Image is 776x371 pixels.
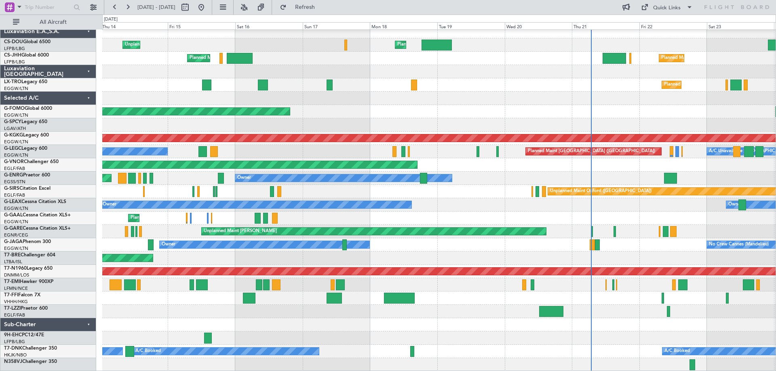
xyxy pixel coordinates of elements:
[125,39,258,51] div: Unplanned Maint [GEOGRAPHIC_DATA] ([GEOGRAPHIC_DATA])
[728,199,742,211] div: Owner
[4,146,47,151] a: G-LEGCLegacy 600
[4,53,21,58] span: CS-JHH
[4,259,22,265] a: LTBA/ISL
[4,253,55,258] a: T7-BREChallenger 604
[4,333,22,337] span: 9H-EHC
[21,19,85,25] span: All Aircraft
[168,22,235,29] div: Fri 15
[4,213,71,218] a: G-GAALCessna Citation XLS+
[4,352,27,358] a: HKJK/NBO
[4,40,51,44] a: CS-DOUGlobal 6500
[237,172,251,184] div: Owner
[4,59,25,65] a: LFPB/LBG
[4,46,25,52] a: LFPB/LBG
[103,199,116,211] div: Owner
[370,22,437,29] div: Mon 18
[437,22,505,29] div: Tue 19
[137,4,175,11] span: [DATE] - [DATE]
[4,166,25,172] a: EGLF/FAB
[4,80,21,84] span: LX-TRO
[9,16,88,29] button: All Aircraft
[4,299,28,305] a: VHHH/HKG
[4,152,28,158] a: EGGW/LTN
[135,345,161,357] div: A/C Booked
[4,293,40,298] a: T7-FFIFalcon 7X
[25,1,71,13] input: Trip Number
[4,40,23,44] span: CS-DOU
[4,186,19,191] span: G-SIRS
[4,266,27,271] span: T7-N1960
[4,279,53,284] a: T7-EMIHawker 900XP
[303,22,370,29] div: Sun 17
[104,16,118,23] div: [DATE]
[4,159,59,164] a: G-VNORChallenger 650
[4,53,49,58] a: CS-JHHGlobal 6000
[4,119,21,124] span: G-SPCY
[4,205,28,212] a: EGGW/LTN
[4,133,49,138] a: G-KGKGLegacy 600
[276,1,325,14] button: Refresh
[4,279,20,284] span: T7-EMI
[4,346,57,351] a: T7-DNKChallenger 350
[4,192,25,198] a: EGLF/FAB
[4,293,18,298] span: T7-FFI
[505,22,572,29] div: Wed 20
[4,186,51,191] a: G-SIRSCitation Excel
[4,199,21,204] span: G-LEAX
[4,333,44,337] a: 9H-EHCPC12/47E
[4,219,28,225] a: EGGW/LTN
[4,179,25,185] a: EGSS/STN
[707,22,774,29] div: Sat 23
[4,266,53,271] a: T7-N1960Legacy 650
[639,22,707,29] div: Fri 22
[4,173,23,178] span: G-ENRG
[4,285,28,291] a: LFMN/NCE
[397,39,525,51] div: Planned Maint [GEOGRAPHIC_DATA] ([GEOGRAPHIC_DATA])
[637,1,697,14] button: Quick Links
[204,225,277,237] div: Unplanned Maint [PERSON_NAME]
[288,4,322,10] span: Refresh
[4,253,21,258] span: T7-BRE
[131,212,160,224] div: Planned Maint
[4,226,23,231] span: G-GARE
[4,346,22,351] span: T7-DNK
[4,126,26,132] a: LGAV/ATH
[4,359,22,364] span: N358VJ
[4,199,66,204] a: G-LEAXCessna Citation XLS
[4,232,28,238] a: EGNR/CEG
[4,112,28,118] a: EGGW/LTN
[4,159,24,164] span: G-VNOR
[528,145,655,157] div: Planned Maint [GEOGRAPHIC_DATA] ([GEOGRAPHIC_DATA])
[4,226,71,231] a: G-GARECessna Citation XLS+
[4,80,47,84] a: LX-TROLegacy 650
[4,106,52,111] a: G-FOMOGlobal 6000
[4,239,51,244] a: G-JAGAPhenom 300
[550,185,652,197] div: Unplanned Maint Oxford ([GEOGRAPHIC_DATA])
[4,359,57,364] a: N358VJChallenger 350
[4,312,25,318] a: EGLF/FAB
[4,106,25,111] span: G-FOMO
[162,239,175,251] div: Owner
[4,213,23,218] span: G-GAAL
[4,139,28,145] a: EGGW/LTN
[190,52,317,64] div: Planned Maint [GEOGRAPHIC_DATA] ([GEOGRAPHIC_DATA])
[101,22,168,29] div: Thu 14
[709,239,769,251] div: No Crew Cannes (Mandelieu)
[4,272,29,278] a: DNMM/LOS
[235,22,303,29] div: Sat 16
[4,133,23,138] span: G-KGKG
[4,239,23,244] span: G-JAGA
[572,22,639,29] div: Thu 21
[4,86,28,92] a: EGGW/LTN
[4,146,21,151] span: G-LEGC
[4,119,47,124] a: G-SPCYLegacy 650
[4,306,48,311] a: T7-LZZIPraetor 600
[4,245,28,252] a: EGGW/LTN
[4,173,50,178] a: G-ENRGPraetor 600
[664,345,690,357] div: A/C Booked
[653,4,681,12] div: Quick Links
[4,306,21,311] span: T7-LZZI
[4,339,25,345] a: LFPB/LBG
